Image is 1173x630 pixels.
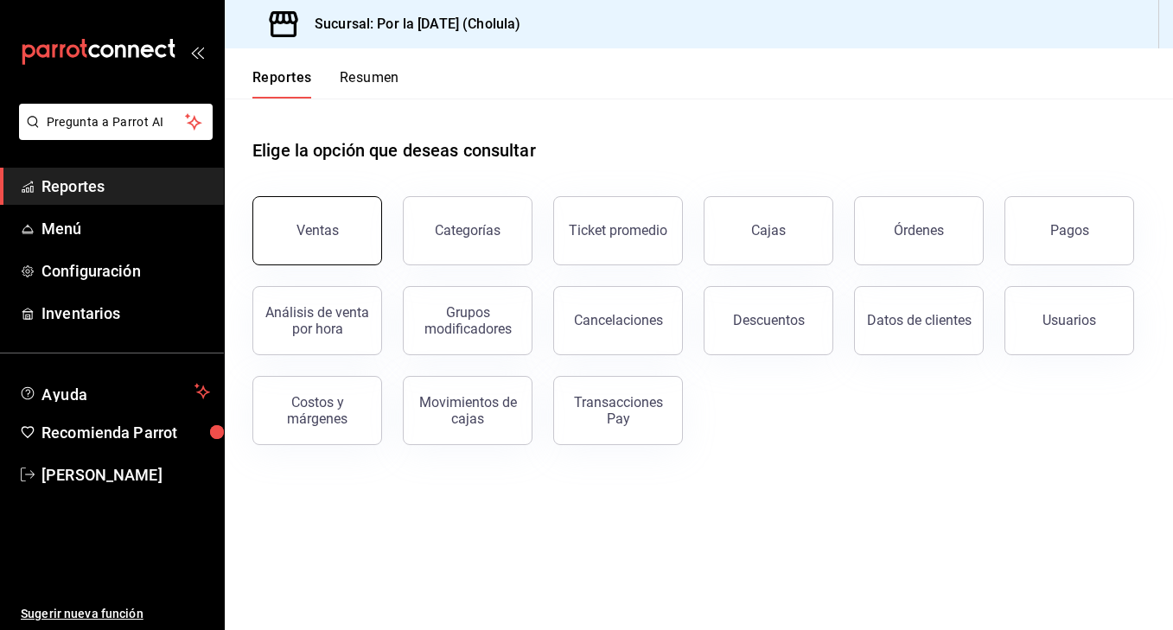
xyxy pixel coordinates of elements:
div: Análisis de venta por hora [264,304,371,337]
button: Costos y márgenes [252,376,382,445]
button: Pagos [1004,196,1134,265]
span: Inventarios [41,302,210,325]
button: Pregunta a Parrot AI [19,104,213,140]
span: Sugerir nueva función [21,605,210,623]
button: Reportes [252,69,312,99]
button: Datos de clientes [854,286,984,355]
div: Grupos modificadores [414,304,521,337]
button: Ventas [252,196,382,265]
button: Cancelaciones [553,286,683,355]
div: Movimientos de cajas [414,394,521,427]
div: Transacciones Pay [564,394,672,427]
div: Costos y márgenes [264,394,371,427]
div: Datos de clientes [867,312,972,328]
button: Resumen [340,69,399,99]
button: Ticket promedio [553,196,683,265]
span: Reportes [41,175,210,198]
button: Descuentos [704,286,833,355]
div: Ticket promedio [569,222,667,239]
button: Categorías [403,196,532,265]
div: Órdenes [894,222,944,239]
button: Usuarios [1004,286,1134,355]
button: Análisis de venta por hora [252,286,382,355]
button: Cajas [704,196,833,265]
button: Movimientos de cajas [403,376,532,445]
h1: Elige la opción que deseas consultar [252,137,536,163]
div: Descuentos [733,312,805,328]
span: Menú [41,217,210,240]
span: [PERSON_NAME] [41,463,210,487]
button: open_drawer_menu [190,45,204,59]
button: Grupos modificadores [403,286,532,355]
div: navigation tabs [252,69,399,99]
div: Categorías [435,222,500,239]
span: Recomienda Parrot [41,421,210,444]
button: Transacciones Pay [553,376,683,445]
div: Ventas [296,222,339,239]
div: Usuarios [1042,312,1096,328]
div: Cancelaciones [574,312,663,328]
a: Pregunta a Parrot AI [12,125,213,143]
h3: Sucursal: Por la [DATE] (Cholula) [301,14,520,35]
div: Pagos [1050,222,1089,239]
span: Pregunta a Parrot AI [47,113,186,131]
div: Cajas [751,222,786,239]
span: Configuración [41,259,210,283]
span: Ayuda [41,381,188,402]
button: Órdenes [854,196,984,265]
